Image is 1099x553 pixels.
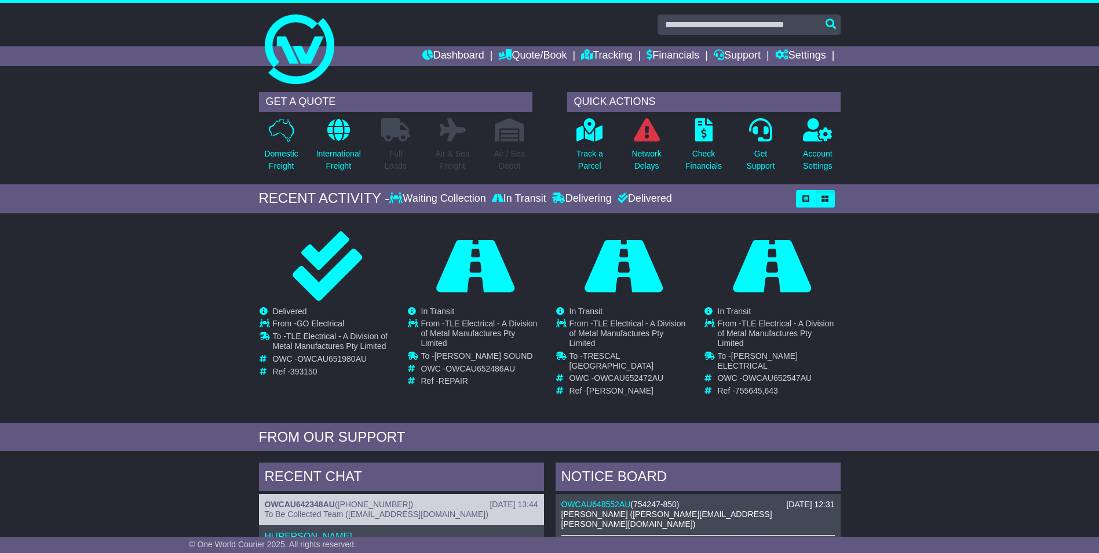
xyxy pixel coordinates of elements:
p: Domestic Freight [264,148,298,172]
p: Air & Sea Freight [436,148,470,172]
span: Delivered [273,307,307,316]
span: In Transit [569,307,603,316]
td: OWC - [273,354,395,367]
a: Quote/Book [498,46,567,66]
a: DomesticFreight [264,118,298,179]
div: In Transit [489,192,549,205]
td: To - [421,351,543,364]
a: AccountSettings [802,118,833,179]
span: 754247-850 [633,500,677,509]
td: OWC - [718,373,840,386]
a: InternationalFreight [316,118,362,179]
span: In Transit [718,307,751,316]
div: ( ) [561,500,835,510]
span: In Transit [421,307,455,316]
a: Track aParcel [576,118,604,179]
div: RECENT CHAT [259,463,544,494]
div: [DATE] 13:44 [490,500,538,510]
div: [DATE] 12:31 [786,500,834,510]
span: To Be Collected Team ([EMAIL_ADDRESS][DOMAIN_NAME]) [265,510,488,519]
p: Full Loads [381,148,410,172]
span: OWCAU651980AU [297,354,367,363]
div: QUICK ACTIONS [567,92,841,112]
td: To - [273,332,395,354]
td: To - [569,351,692,374]
span: [PERSON_NAME] [587,386,653,395]
td: From - [421,319,543,351]
a: OWCAU642348AU [265,500,335,509]
td: To - [718,351,840,374]
a: Tracking [581,46,632,66]
span: TRESCAL [GEOGRAPHIC_DATA] [569,351,654,370]
span: OWCAU652486AU [446,364,515,373]
span: GO Electrical [297,319,344,328]
div: GET A QUOTE [259,92,532,112]
td: From - [718,319,840,351]
span: TLE Electrical - A Division of Metal Manufactures Pty Limited [421,319,538,348]
a: Financials [647,46,699,66]
p: Network Delays [631,148,661,172]
td: OWC - [421,364,543,377]
span: TLE Electrical - A Division of Metal Manufactures Pty Limited [718,319,834,348]
div: Delivered [615,192,672,205]
span: [PERSON_NAME] ELECTRICAL [718,351,798,370]
span: OWCAU652472AU [594,373,663,383]
a: Support [714,46,761,66]
p: Hi [PERSON_NAME], [265,531,538,542]
td: OWC - [569,373,692,386]
p: Account Settings [803,148,833,172]
td: From - [273,319,395,332]
div: NOTICE BOARD [556,463,841,494]
span: [PHONE_NUMBER] [338,500,411,509]
p: Check Financials [685,148,722,172]
div: ( ) [265,500,538,510]
span: 755645,643 [735,386,778,395]
a: Settings [775,46,826,66]
td: Ref - [421,376,543,386]
div: FROM OUR SUPPORT [259,429,841,446]
span: TLE Electrical - A Division of Metal Manufactures Pty Limited [569,319,686,348]
a: CheckFinancials [685,118,722,179]
a: Dashboard [422,46,484,66]
span: REPAIR [439,376,468,385]
td: Ref - [718,386,840,396]
span: 393150 [290,367,317,376]
td: Ref - [569,386,692,396]
span: [PERSON_NAME] SOUND [435,351,533,361]
div: Waiting Collection [389,192,488,205]
a: GetSupport [746,118,775,179]
span: OWCAU652547AU [742,373,812,383]
span: TLE Electrical - A Division of Metal Manufactures Pty Limited [273,332,388,351]
div: RECENT ACTIVITY - [259,190,390,207]
p: Get Support [746,148,775,172]
p: Air / Sea Depot [494,148,525,172]
div: Delivering [549,192,615,205]
a: NetworkDelays [631,118,662,179]
span: © One World Courier 2025. All rights reserved. [189,540,356,549]
a: OWCAU648552AU [561,500,631,509]
span: [PERSON_NAME] ([PERSON_NAME][EMAIL_ADDRESS][PERSON_NAME][DOMAIN_NAME]) [561,510,772,529]
p: Track a Parcel [576,148,603,172]
td: From - [569,319,692,351]
td: Ref - [273,367,395,377]
p: International Freight [316,148,361,172]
